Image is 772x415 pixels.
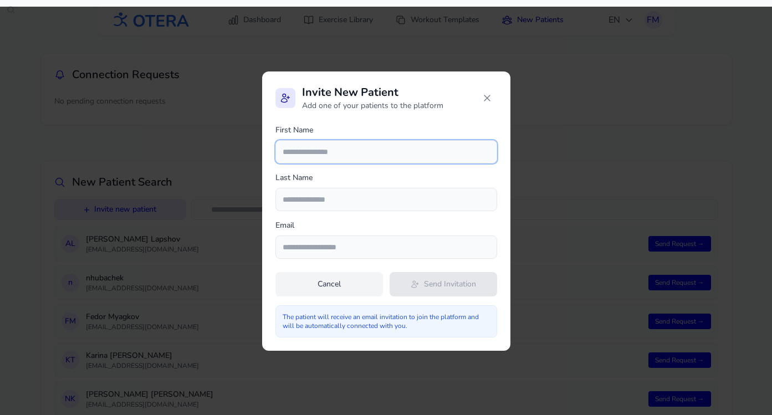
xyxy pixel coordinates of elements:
button: Send Invitation [390,272,497,296]
button: Cancel [275,272,383,296]
label: Last Name [275,172,497,183]
label: Email [275,220,497,231]
p: Add one of your patients to the platform [302,100,443,111]
p: The patient will receive an email invitation to join the platform and will be automatically conne... [283,312,490,330]
h2: Invite New Patient [302,85,443,100]
label: First Name [275,125,497,136]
